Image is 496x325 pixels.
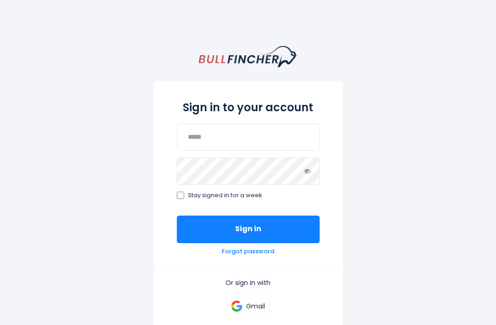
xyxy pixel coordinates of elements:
input: Stay signed in for a week [177,192,184,199]
a: Forgot password [222,248,274,256]
a: homepage [199,46,298,67]
p: Gmail [246,302,265,310]
p: Or sign in with [177,279,320,287]
a: Gmail [226,294,270,318]
span: Stay signed in for a week [188,192,262,200]
button: Sign in [177,216,320,243]
h2: Sign in to your account [177,101,320,114]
